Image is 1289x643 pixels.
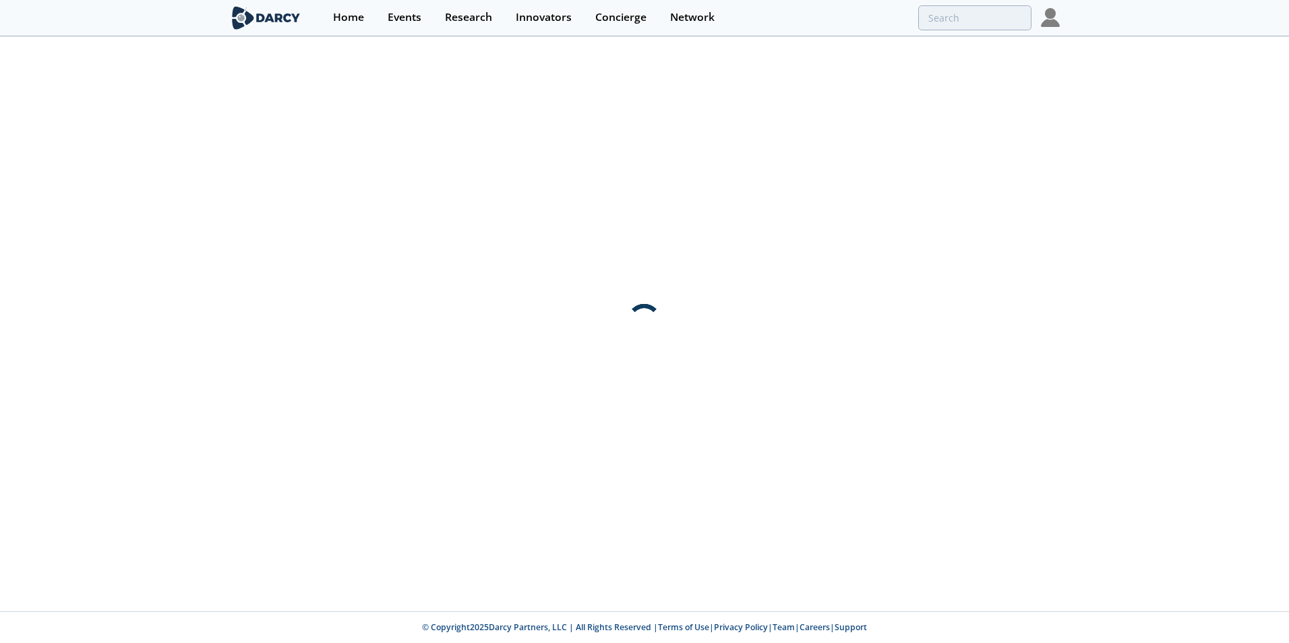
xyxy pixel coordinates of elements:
p: © Copyright 2025 Darcy Partners, LLC | All Rights Reserved | | | | | [146,621,1143,634]
div: Innovators [516,12,572,23]
a: Team [773,621,795,633]
img: logo-wide.svg [229,6,303,30]
div: Home [333,12,364,23]
div: Research [445,12,492,23]
div: Network [670,12,715,23]
div: Concierge [595,12,647,23]
input: Advanced Search [918,5,1031,30]
a: Careers [800,621,830,633]
img: Profile [1041,8,1060,27]
a: Privacy Policy [714,621,768,633]
a: Support [835,621,867,633]
a: Terms of Use [658,621,709,633]
div: Events [388,12,421,23]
